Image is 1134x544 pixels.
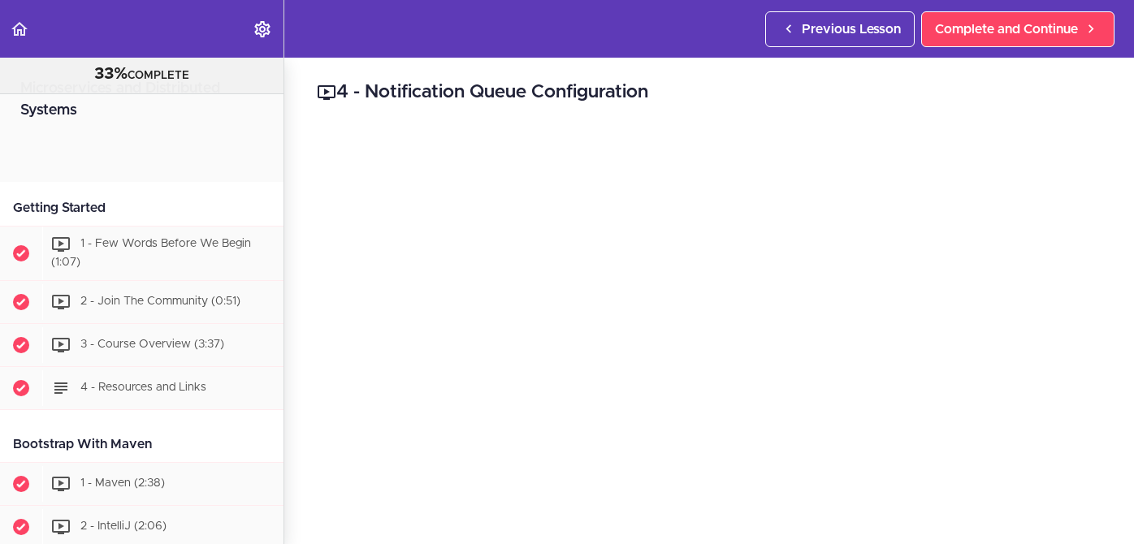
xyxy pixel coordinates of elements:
[80,339,224,350] span: 3 - Course Overview (3:37)
[10,19,29,39] svg: Back to course curriculum
[935,19,1078,39] span: Complete and Continue
[80,520,167,532] span: 2 - IntelliJ (2:06)
[94,66,128,82] span: 33%
[20,64,263,85] div: COMPLETE
[921,11,1115,47] a: Complete and Continue
[765,11,915,47] a: Previous Lesson
[253,19,272,39] svg: Settings Menu
[51,238,251,268] span: 1 - Few Words Before We Begin (1:07)
[317,79,1102,106] h2: 4 - Notification Queue Configuration
[80,382,206,393] span: 4 - Resources and Links
[80,477,165,489] span: 1 - Maven (2:38)
[80,296,240,307] span: 2 - Join The Community (0:51)
[802,19,901,39] span: Previous Lesson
